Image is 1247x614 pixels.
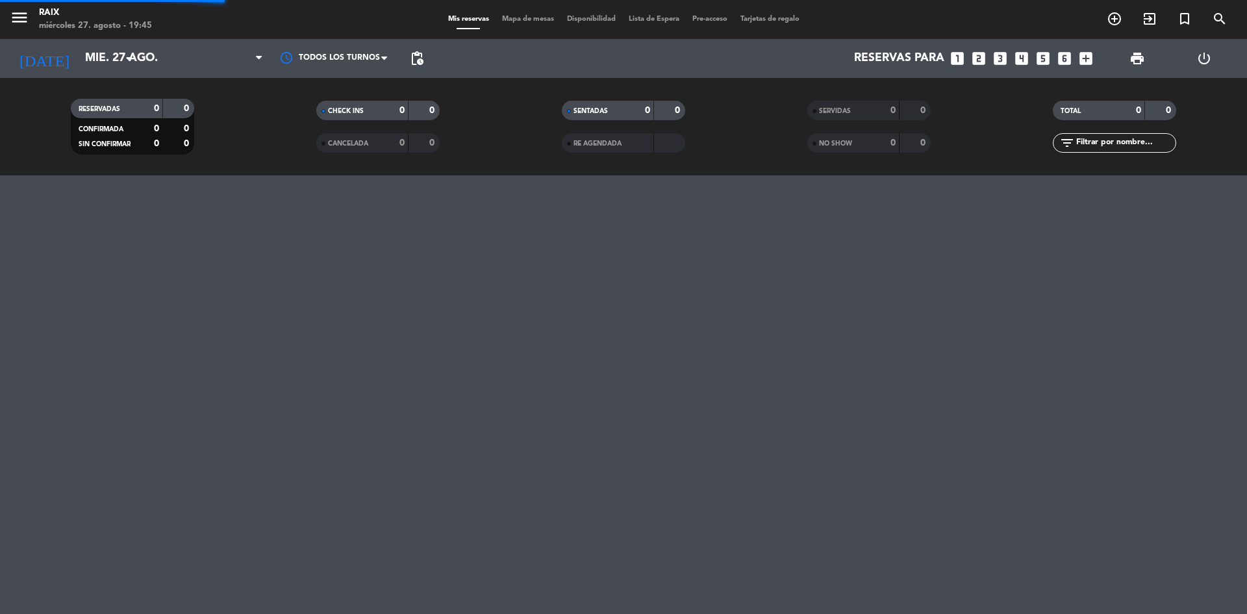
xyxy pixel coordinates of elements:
[1061,108,1081,114] span: TOTAL
[39,6,152,19] div: RAIX
[1056,50,1073,67] i: looks_6
[1107,11,1122,27] i: add_circle_outline
[79,126,123,133] span: CONFIRMADA
[920,138,928,147] strong: 0
[561,16,622,23] span: Disponibilidad
[154,104,159,113] strong: 0
[949,50,966,67] i: looks_one
[890,138,896,147] strong: 0
[79,141,131,147] span: SIN CONFIRMAR
[429,138,437,147] strong: 0
[496,16,561,23] span: Mapa de mesas
[184,124,192,133] strong: 0
[184,104,192,113] strong: 0
[10,8,29,32] button: menu
[399,106,405,115] strong: 0
[1136,106,1141,115] strong: 0
[819,108,851,114] span: SERVIDAS
[79,106,120,112] span: RESERVADAS
[573,108,608,114] span: SENTADAS
[686,16,734,23] span: Pre-acceso
[1077,50,1094,67] i: add_box
[992,50,1009,67] i: looks_3
[1013,50,1030,67] i: looks_4
[121,51,136,66] i: arrow_drop_down
[184,139,192,148] strong: 0
[573,140,622,147] span: RE AGENDADA
[854,52,944,65] span: Reservas para
[920,106,928,115] strong: 0
[1177,11,1192,27] i: turned_in_not
[890,106,896,115] strong: 0
[622,16,686,23] span: Lista de Espera
[819,140,852,147] span: NO SHOW
[675,106,683,115] strong: 0
[1166,106,1174,115] strong: 0
[442,16,496,23] span: Mis reservas
[154,124,159,133] strong: 0
[328,140,368,147] span: CANCELADA
[1196,51,1212,66] i: power_settings_new
[1129,51,1145,66] span: print
[645,106,650,115] strong: 0
[1035,50,1052,67] i: looks_5
[970,50,987,67] i: looks_two
[1059,135,1075,151] i: filter_list
[154,139,159,148] strong: 0
[429,106,437,115] strong: 0
[1170,39,1237,78] div: LOG OUT
[399,138,405,147] strong: 0
[39,19,152,32] div: miércoles 27. agosto - 19:45
[734,16,806,23] span: Tarjetas de regalo
[10,44,79,73] i: [DATE]
[328,108,364,114] span: CHECK INS
[409,51,425,66] span: pending_actions
[1142,11,1157,27] i: exit_to_app
[1212,11,1228,27] i: search
[1075,136,1176,150] input: Filtrar por nombre...
[10,8,29,27] i: menu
